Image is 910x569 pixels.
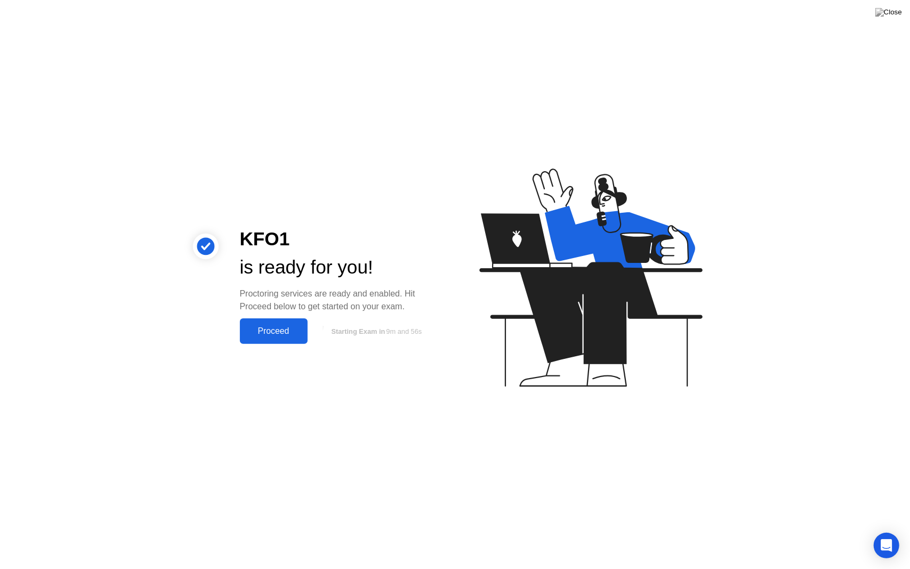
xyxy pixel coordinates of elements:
[874,533,899,558] div: Open Intercom Messenger
[240,225,438,253] div: KFO1
[243,326,304,336] div: Proceed
[313,321,438,341] button: Starting Exam in9m and 56s
[240,318,308,344] button: Proceed
[386,327,422,335] span: 9m and 56s
[240,253,438,282] div: is ready for you!
[875,8,902,17] img: Close
[240,287,438,313] div: Proctoring services are ready and enabled. Hit Proceed below to get started on your exam.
